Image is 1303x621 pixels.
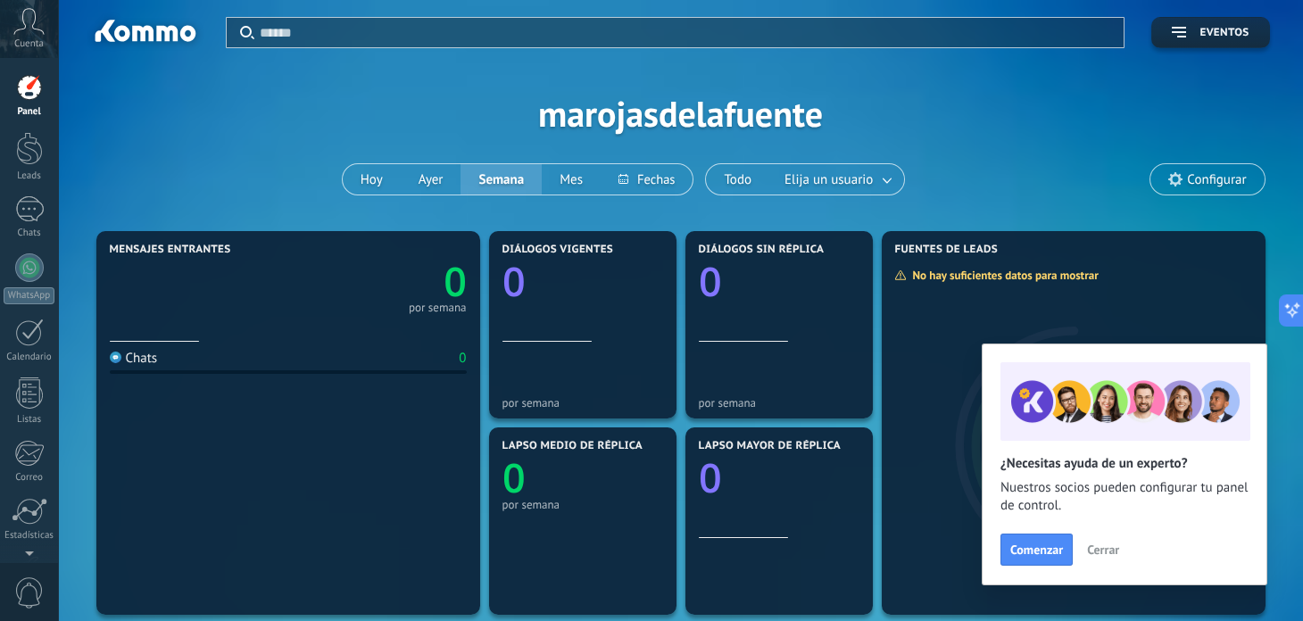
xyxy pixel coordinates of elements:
[502,254,526,309] text: 0
[288,254,467,309] a: 0
[542,164,601,195] button: Mes
[699,396,859,410] div: por semana
[4,287,54,304] div: WhatsApp
[1187,172,1246,187] span: Configurar
[502,451,526,505] text: 0
[699,244,825,256] span: Diálogos sin réplica
[110,244,231,256] span: Mensajes entrantes
[706,164,769,195] button: Todo
[401,164,461,195] button: Ayer
[1000,479,1249,515] span: Nuestros socios pueden configurar tu panel de control.
[601,164,693,195] button: Fechas
[895,244,999,256] span: Fuentes de leads
[502,396,663,410] div: por semana
[894,268,1111,283] div: No hay suficientes datos para mostrar
[502,440,643,452] span: Lapso medio de réplica
[781,168,876,192] span: Elija un usuario
[409,303,467,312] div: por semana
[1000,455,1249,472] h2: ¿Necesitas ayuda de un experto?
[502,244,614,256] span: Diálogos vigentes
[459,350,466,367] div: 0
[4,228,55,239] div: Chats
[4,106,55,118] div: Panel
[461,164,542,195] button: Semana
[769,164,904,195] button: Elija un usuario
[699,440,841,452] span: Lapso mayor de réplica
[1000,534,1073,566] button: Comenzar
[1010,543,1063,556] span: Comenzar
[1087,543,1119,556] span: Cerrar
[14,38,44,50] span: Cuenta
[4,472,55,484] div: Correo
[110,352,121,363] img: Chats
[502,498,663,511] div: por semana
[110,350,158,367] div: Chats
[699,254,722,309] text: 0
[343,164,401,195] button: Hoy
[444,254,467,309] text: 0
[699,451,722,505] text: 0
[4,414,55,426] div: Listas
[4,352,55,363] div: Calendario
[4,170,55,182] div: Leads
[1079,536,1127,563] button: Cerrar
[1151,17,1269,48] button: Eventos
[4,530,55,542] div: Estadísticas
[1199,27,1249,39] span: Eventos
